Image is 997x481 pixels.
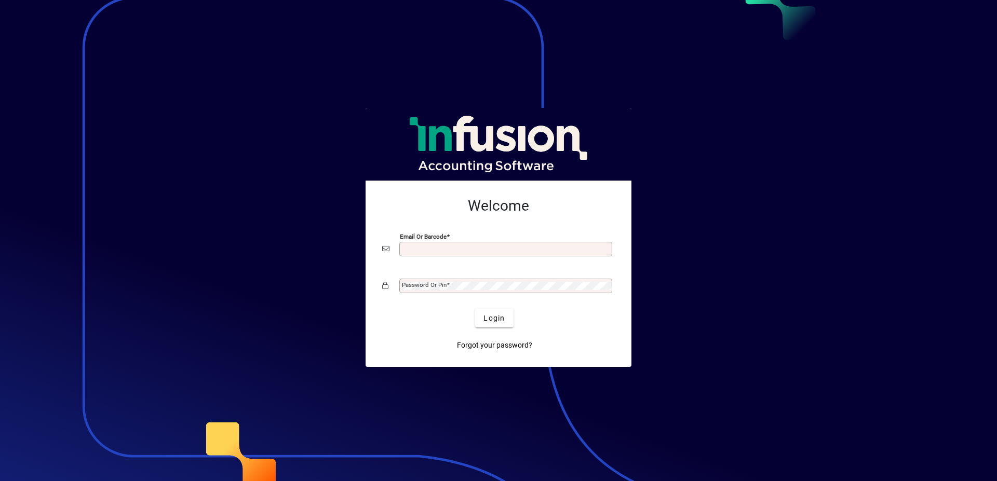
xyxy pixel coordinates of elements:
[453,336,536,354] a: Forgot your password?
[382,197,615,215] h2: Welcome
[457,340,532,351] span: Forgot your password?
[400,233,447,240] mat-label: Email or Barcode
[475,309,513,327] button: Login
[483,313,505,324] span: Login
[402,281,447,288] mat-label: Password or Pin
